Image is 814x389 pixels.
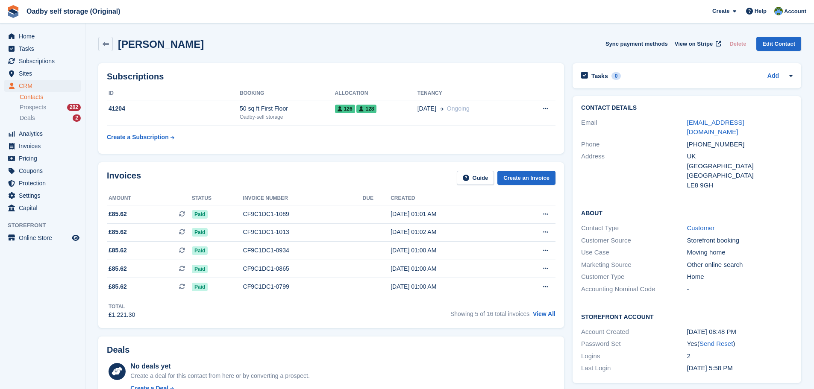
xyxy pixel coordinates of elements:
[581,105,793,111] h2: Contact Details
[697,340,735,347] span: ( )
[457,171,494,185] a: Guide
[23,4,124,18] a: Oadby self storage (Original)
[4,232,81,244] a: menu
[533,310,555,317] a: View All
[192,210,208,219] span: Paid
[19,55,70,67] span: Subscriptions
[240,87,335,100] th: Booking
[109,264,127,273] span: £85.62
[243,228,363,237] div: CF9C1DC1-1013
[712,7,729,15] span: Create
[19,67,70,79] span: Sites
[497,171,555,185] a: Create an Invoice
[130,371,309,380] div: Create a deal for this contact from here or by converting a prospect.
[581,327,687,337] div: Account Created
[4,30,81,42] a: menu
[19,232,70,244] span: Online Store
[107,133,169,142] div: Create a Subscription
[107,129,174,145] a: Create a Subscription
[243,264,363,273] div: CF9C1DC1-0865
[243,210,363,219] div: CF9C1DC1-1089
[687,272,793,282] div: Home
[130,361,309,371] div: No deals yet
[73,114,81,122] div: 2
[581,208,793,217] h2: About
[109,303,135,310] div: Total
[687,236,793,246] div: Storefront booking
[192,265,208,273] span: Paid
[687,119,744,136] a: [EMAIL_ADDRESS][DOMAIN_NAME]
[67,104,81,111] div: 202
[192,246,208,255] span: Paid
[109,310,135,319] div: £1,221.30
[687,171,793,181] div: [GEOGRAPHIC_DATA]
[4,177,81,189] a: menu
[109,282,127,291] span: £85.62
[356,105,376,113] span: 128
[687,181,793,190] div: LE8 9GH
[391,264,509,273] div: [DATE] 01:00 AM
[447,105,470,112] span: Ongoing
[107,171,141,185] h2: Invoices
[581,248,687,257] div: Use Case
[581,272,687,282] div: Customer Type
[581,312,793,321] h2: Storefront Account
[8,221,85,230] span: Storefront
[611,72,621,80] div: 0
[240,113,335,121] div: Oadby-self storage
[19,80,70,92] span: CRM
[107,192,192,205] th: Amount
[243,246,363,255] div: CF9C1DC1-0934
[581,284,687,294] div: Accounting Nominal Code
[107,87,240,100] th: ID
[581,223,687,233] div: Contact Type
[581,152,687,190] div: Address
[581,260,687,270] div: Marketing Source
[4,43,81,55] a: menu
[391,228,509,237] div: [DATE] 01:02 AM
[19,190,70,202] span: Settings
[687,152,793,161] div: UK
[107,345,129,355] h2: Deals
[581,363,687,373] div: Last Login
[687,284,793,294] div: -
[109,246,127,255] span: £85.62
[192,228,208,237] span: Paid
[243,192,363,205] th: Invoice number
[109,210,127,219] span: £85.62
[687,161,793,171] div: [GEOGRAPHIC_DATA]
[687,327,793,337] div: [DATE] 08:48 PM
[118,38,204,50] h2: [PERSON_NAME]
[671,37,723,51] a: View on Stripe
[19,140,70,152] span: Invoices
[4,67,81,79] a: menu
[391,210,509,219] div: [DATE] 01:01 AM
[391,192,509,205] th: Created
[391,282,509,291] div: [DATE] 01:00 AM
[19,43,70,55] span: Tasks
[755,7,767,15] span: Help
[675,40,713,48] span: View on Stripe
[243,282,363,291] div: CF9C1DC1-0799
[450,310,529,317] span: Showing 5 of 16 total invoices
[4,128,81,140] a: menu
[19,30,70,42] span: Home
[20,93,81,101] a: Contacts
[335,105,355,113] span: 126
[756,37,801,51] a: Edit Contact
[19,202,70,214] span: Capital
[20,103,46,111] span: Prospects
[699,340,733,347] a: Send Reset
[726,37,749,51] button: Delete
[417,87,520,100] th: Tenancy
[687,224,715,231] a: Customer
[240,104,335,113] div: 50 sq ft First Floor
[605,37,668,51] button: Sync payment methods
[192,192,243,205] th: Status
[4,190,81,202] a: menu
[20,103,81,112] a: Prospects 202
[192,283,208,291] span: Paid
[581,236,687,246] div: Customer Source
[19,177,70,189] span: Protection
[4,202,81,214] a: menu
